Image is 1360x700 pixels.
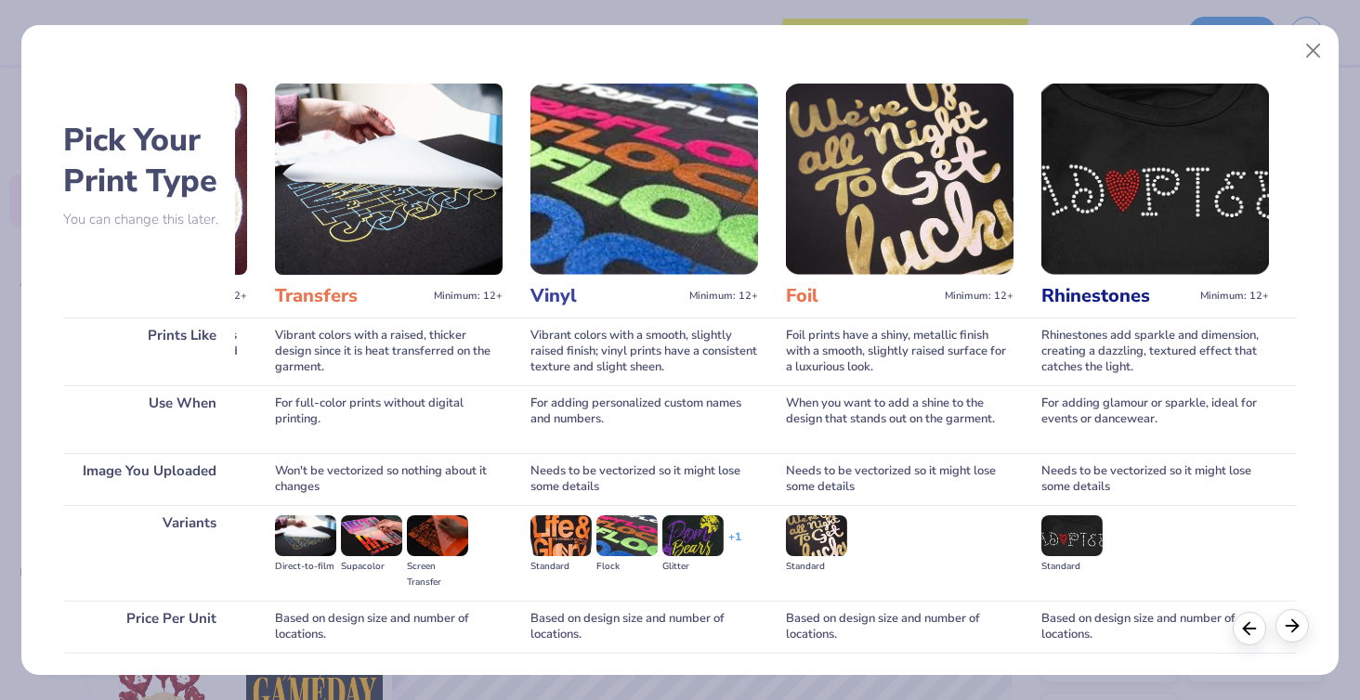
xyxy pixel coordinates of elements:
[63,385,235,453] div: Use When
[275,385,503,453] div: For full-color prints without digital printing.
[786,385,1013,453] div: When you want to add a shine to the design that stands out on the garment.
[786,601,1013,653] div: Based on design size and number of locations.
[275,284,426,308] h3: Transfers
[662,559,724,575] div: Glitter
[1041,515,1103,556] img: Standard
[407,515,468,556] img: Screen Transfer
[945,290,1013,303] span: Minimum: 12+
[63,120,235,201] h2: Pick Your Print Type
[786,559,847,575] div: Standard
[407,559,468,590] div: Screen Transfer
[786,453,1013,505] div: Needs to be vectorized so it might lose some details
[596,515,658,556] img: Flock
[434,290,503,303] span: Minimum: 12+
[1041,453,1269,505] div: Needs to be vectorized so it might lose some details
[63,212,235,227] p: You can change this later.
[786,318,1013,385] div: Foil prints have a shiny, metallic finish with a smooth, slightly raised surface for a luxurious ...
[275,84,503,275] img: Transfers
[530,453,758,505] div: Needs to be vectorized so it might lose some details
[728,529,741,561] div: + 1
[1041,84,1269,275] img: Rhinestones
[1041,284,1193,308] h3: Rhinestones
[1041,601,1269,653] div: Based on design size and number of locations.
[275,318,503,385] div: Vibrant colors with a raised, thicker design since it is heat transferred on the garment.
[662,515,724,556] img: Glitter
[63,601,235,653] div: Price Per Unit
[530,84,758,275] img: Vinyl
[530,318,758,385] div: Vibrant colors with a smooth, slightly raised finish; vinyl prints have a consistent texture and ...
[1200,290,1269,303] span: Minimum: 12+
[530,515,592,556] img: Standard
[275,559,336,575] div: Direct-to-film
[530,559,592,575] div: Standard
[689,290,758,303] span: Minimum: 12+
[341,559,402,575] div: Supacolor
[275,453,503,505] div: Won't be vectorized so nothing about it changes
[530,385,758,453] div: For adding personalized custom names and numbers.
[341,515,402,556] img: Supacolor
[275,515,336,556] img: Direct-to-film
[1041,385,1269,453] div: For adding glamour or sparkle, ideal for events or dancewear.
[1041,318,1269,385] div: Rhinestones add sparkle and dimension, creating a dazzling, textured effect that catches the light.
[63,453,235,505] div: Image You Uploaded
[530,284,682,308] h3: Vinyl
[530,601,758,653] div: Based on design size and number of locations.
[1041,559,1103,575] div: Standard
[786,84,1013,275] img: Foil
[786,284,937,308] h3: Foil
[786,515,847,556] img: Standard
[1296,33,1331,69] button: Close
[596,559,658,575] div: Flock
[63,505,235,601] div: Variants
[63,318,235,385] div: Prints Like
[275,601,503,653] div: Based on design size and number of locations.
